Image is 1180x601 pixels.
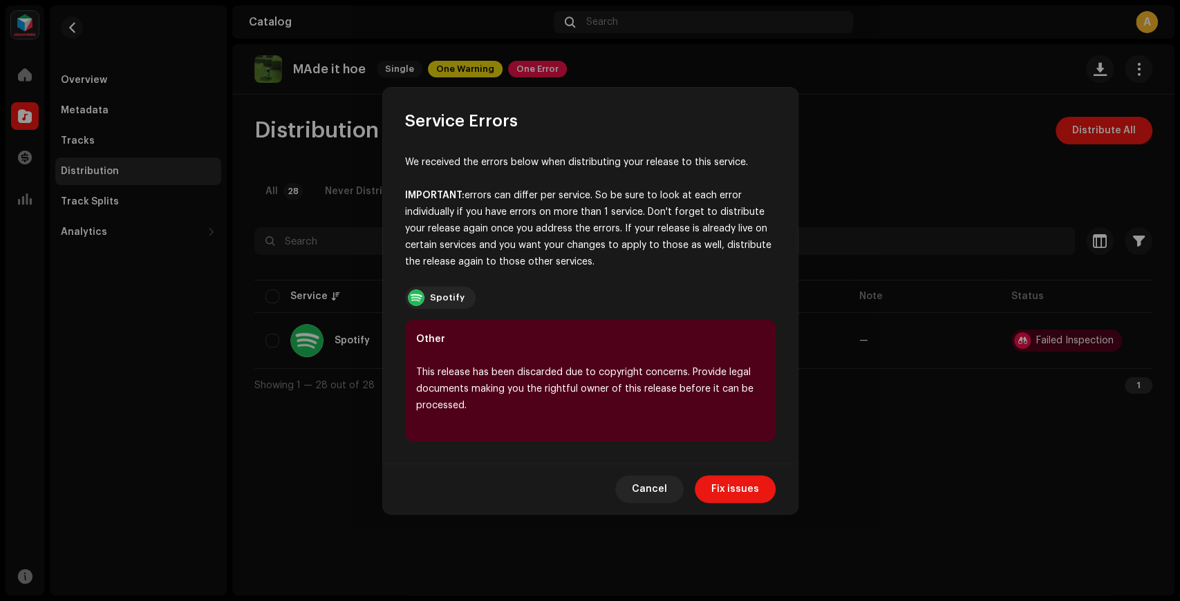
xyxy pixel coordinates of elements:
[405,110,518,132] span: Service Errors
[405,191,465,200] strong: IMPORTANT:
[695,475,776,503] button: Fix issues
[416,334,445,344] b: Other
[615,475,684,503] button: Cancel
[416,364,765,414] div: This release has been discarded due to copyright concerns. Provide legal documents making you the...
[632,475,667,503] span: Cancel
[430,292,465,303] div: Spotify
[405,154,776,171] div: We received the errors below when distributing your release to this service.
[405,187,776,270] div: errors can differ per service. So be sure to look at each error individually if you have errors o...
[711,475,759,503] span: Fix issues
